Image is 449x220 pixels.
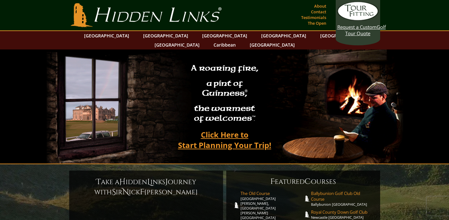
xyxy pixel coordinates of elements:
[151,40,203,49] a: [GEOGRAPHIC_DATA]
[258,31,309,40] a: [GEOGRAPHIC_DATA]
[147,177,150,187] span: L
[309,7,328,16] a: Contact
[122,187,129,197] span: N
[313,2,328,10] a: About
[311,209,374,220] a: Royal County Down Golf ClubNewcastle [GEOGRAPHIC_DATA]
[210,40,239,49] a: Caribbean
[81,31,132,40] a: [GEOGRAPHIC_DATA]
[311,209,374,215] span: Royal County Down Golf Club
[172,127,278,152] a: Click Here toStart Planning Your Trip!
[233,177,374,187] h6: eatured ourses
[96,177,101,187] span: T
[300,13,328,22] a: Testimonials
[112,187,116,197] span: S
[247,40,298,49] a: [GEOGRAPHIC_DATA]
[241,191,303,196] span: The Old Course
[119,177,126,187] span: H
[337,2,379,36] a: Request a CustomGolf Tour Quote
[317,31,368,40] a: [GEOGRAPHIC_DATA]
[241,191,303,220] a: The Old Course[GEOGRAPHIC_DATA][PERSON_NAME], [GEOGRAPHIC_DATA][PERSON_NAME] [GEOGRAPHIC_DATA]
[311,191,374,207] a: Ballybunion Golf Club Old CourseBallybunion [GEOGRAPHIC_DATA]
[76,177,217,197] h6: ake a idden inks ourney with ir ick [PERSON_NAME]
[199,31,250,40] a: [GEOGRAPHIC_DATA]
[187,61,262,127] h2: A roaring fire, a pint of Guinness , the warmest of welcomes™.
[311,191,374,202] span: Ballybunion Golf Club Old Course
[140,187,144,197] span: F
[337,24,377,30] span: Request a Custom
[165,177,168,187] span: J
[305,177,311,187] span: C
[270,177,275,187] span: F
[140,31,191,40] a: [GEOGRAPHIC_DATA]
[306,19,328,28] a: The Open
